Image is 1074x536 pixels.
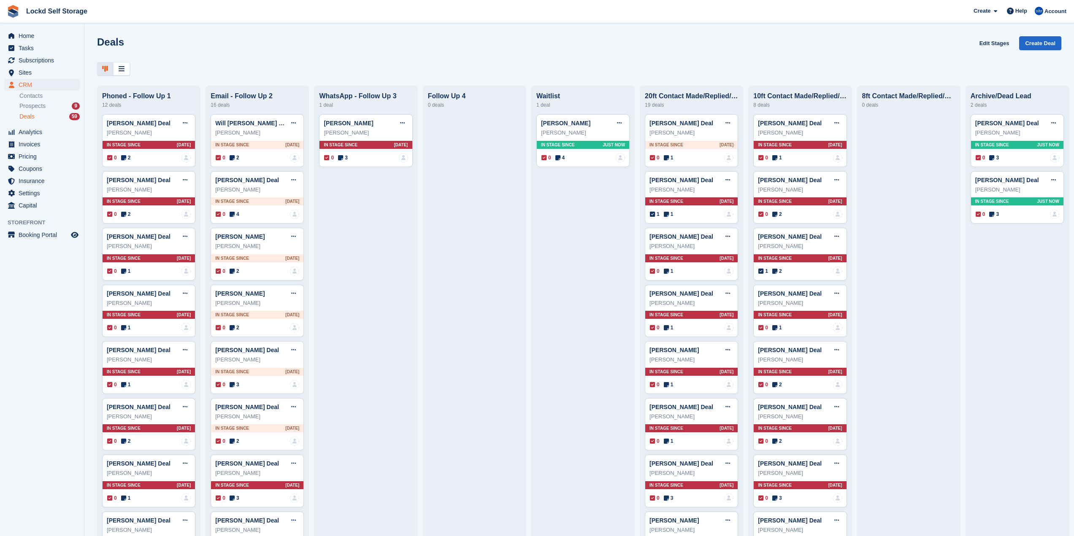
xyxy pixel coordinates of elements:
div: [PERSON_NAME] [215,412,299,421]
img: deal-assignee-blank [290,380,299,389]
div: [PERSON_NAME] [758,242,842,250]
span: 0 [216,381,225,388]
span: [DATE] [285,312,299,318]
a: menu [4,175,80,187]
span: [DATE] [177,369,191,375]
a: [PERSON_NAME] Deal [107,120,170,127]
span: [DATE] [177,255,191,261]
img: deal-assignee-blank [181,436,191,446]
img: deal-assignee-blank [833,267,842,276]
img: deal-assignee-blank [724,380,733,389]
a: [PERSON_NAME] Deal [758,233,822,240]
img: deal-assignee-blank [290,323,299,332]
span: In stage since [758,312,792,318]
span: Deals [19,113,35,121]
span: In stage since [975,142,1009,148]
a: deal-assignee-blank [290,153,299,162]
div: 8 deals [753,100,847,110]
a: deal-assignee-blank [724,323,733,332]
div: Phoned - Follow Up 1 [102,92,195,100]
a: deal-assignee-blank [181,323,191,332]
div: [PERSON_NAME] [758,412,842,421]
img: deal-assignee-blank [724,267,733,276]
span: Just now [1037,198,1059,205]
a: deal-assignee-blank [833,153,842,162]
a: [PERSON_NAME] Deal [107,517,170,524]
span: 0 [216,437,225,445]
span: 1 [664,324,674,331]
span: In stage since [107,425,141,431]
img: deal-assignee-blank [181,153,191,162]
a: deal-assignee-blank [1050,153,1059,162]
span: Tasks [19,42,69,54]
span: Prospects [19,102,46,110]
div: [PERSON_NAME] [215,299,299,307]
span: In stage since [324,142,357,148]
img: deal-assignee-blank [833,380,842,389]
div: 0 deals [428,100,521,110]
img: deal-assignee-blank [290,210,299,219]
h1: Deals [97,36,124,48]
span: [DATE] [720,425,733,431]
div: [PERSON_NAME] [324,129,408,137]
div: [PERSON_NAME] [975,129,1059,137]
span: Coupons [19,163,69,175]
a: [PERSON_NAME] [649,517,699,524]
span: 1 [772,154,782,162]
span: [DATE] [177,142,191,148]
img: deal-assignee-blank [181,210,191,219]
span: [DATE] [285,255,299,261]
span: 2 [230,324,239,331]
span: 0 [976,154,985,162]
span: In stage since [215,142,249,148]
a: Lockd Self Storage [23,4,91,18]
span: [DATE] [177,198,191,205]
span: 1 [664,381,674,388]
a: [PERSON_NAME] [541,120,590,127]
span: 1 [758,267,768,275]
a: deal-assignee-blank [181,380,191,389]
a: [PERSON_NAME] Deal [107,290,170,297]
a: deal-assignee-blank [290,436,299,446]
span: 0 [976,210,985,218]
div: 1 deal [536,100,630,110]
a: deal-assignee-blank [724,153,733,162]
a: [PERSON_NAME] Deal [649,177,713,183]
a: menu [4,199,80,211]
div: [PERSON_NAME] [975,186,1059,194]
span: In stage since [975,198,1009,205]
span: [DATE] [828,198,842,205]
span: 0 [541,154,551,162]
img: deal-assignee-blank [1050,210,1059,219]
span: 0 [650,437,660,445]
span: Just now [1037,142,1059,148]
div: 8ft Contact Made/Replied/Phoned Back [862,92,955,100]
a: [PERSON_NAME] Deal [649,120,713,127]
a: [PERSON_NAME] [215,233,265,240]
img: deal-assignee-blank [833,210,842,219]
a: [PERSON_NAME] Deal [649,460,713,467]
div: [PERSON_NAME] [107,299,191,307]
a: Deals 59 [19,112,80,121]
span: CRM [19,79,69,91]
div: [PERSON_NAME] [758,129,842,137]
span: [DATE] [177,425,191,431]
div: 59 [69,113,80,120]
div: 19 deals [645,100,738,110]
span: Settings [19,187,69,199]
span: In stage since [758,369,792,375]
span: 1 [121,324,131,331]
span: In stage since [107,369,141,375]
span: In stage since [215,255,249,261]
img: deal-assignee-blank [181,267,191,276]
a: [PERSON_NAME] Deal [215,460,279,467]
span: [DATE] [828,312,842,318]
span: In stage since [649,312,683,318]
span: In stage since [758,142,792,148]
span: 0 [107,381,117,388]
div: 12 deals [102,100,195,110]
